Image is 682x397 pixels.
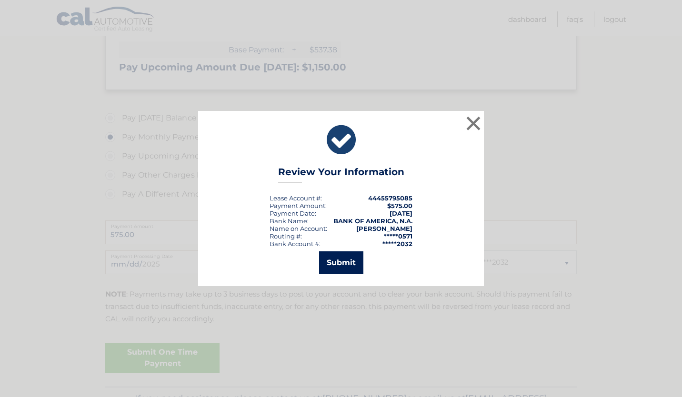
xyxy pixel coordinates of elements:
span: Payment Date [270,209,315,217]
button: × [464,114,483,133]
div: Payment Amount: [270,202,327,209]
button: Submit [319,251,363,274]
span: [DATE] [390,209,412,217]
strong: 44455795085 [368,194,412,202]
div: Name on Account: [270,225,327,232]
div: Routing #: [270,232,302,240]
div: Bank Account #: [270,240,321,248]
strong: BANK OF AMERICA, N.A. [333,217,412,225]
strong: [PERSON_NAME] [356,225,412,232]
h3: Review Your Information [278,166,404,183]
span: $575.00 [387,202,412,209]
div: Lease Account #: [270,194,322,202]
div: Bank Name: [270,217,309,225]
div: : [270,209,316,217]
